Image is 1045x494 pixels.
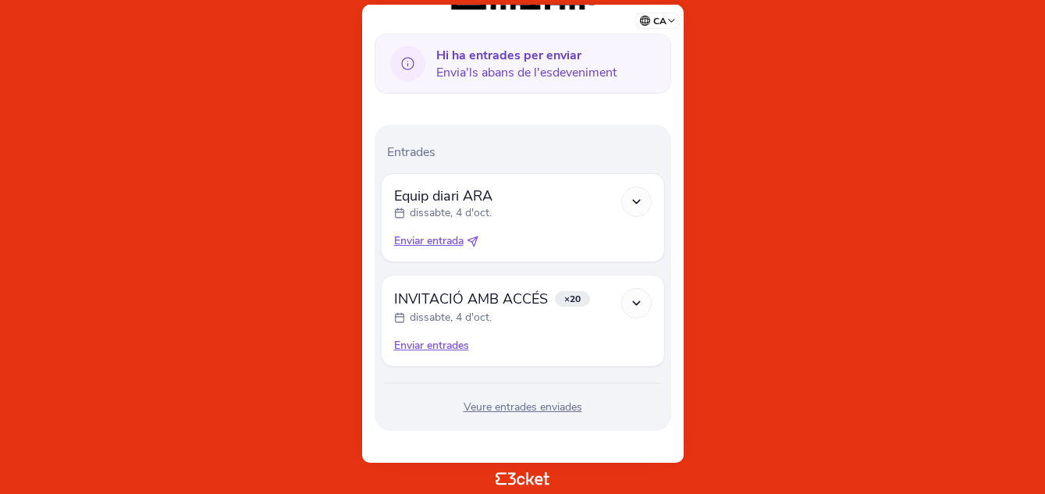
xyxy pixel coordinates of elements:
div: Veure entrades enviades [381,400,665,415]
p: Entrades [387,144,665,161]
span: INVITACIÓ AMB ACCÉS [394,290,548,308]
span: Equip diari ARA [394,187,492,205]
span: Envia'ls abans de l'esdeveniment [436,47,617,81]
p: dissabte, 4 d'oct. [410,310,492,325]
span: Enviar entrada [394,233,464,249]
span: ×20 [555,291,590,307]
p: dissabte, 4 d'oct. [410,205,492,221]
b: Hi ha entrades per enviar [436,47,581,64]
div: Enviar entrades [394,338,652,354]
